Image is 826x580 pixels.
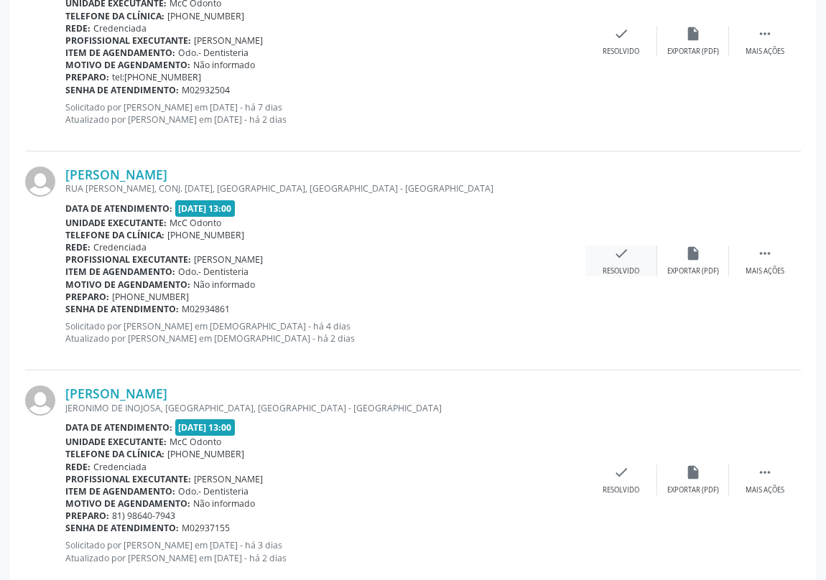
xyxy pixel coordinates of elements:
[167,10,244,22] span: [PHONE_NUMBER]
[65,202,172,215] b: Data de atendimento:
[112,510,175,522] span: 81) 98640-7943
[178,47,249,59] span: Odo.- Dentisteria
[182,522,230,534] span: M02937155
[65,266,175,278] b: Item de agendamento:
[93,22,147,34] span: Credenciada
[685,245,701,261] i: insert_drive_file
[746,485,784,495] div: Mais ações
[65,182,585,195] div: RUA [PERSON_NAME], CONJ. [DATE], [GEOGRAPHIC_DATA], [GEOGRAPHIC_DATA] - [GEOGRAPHIC_DATA]
[65,436,167,448] b: Unidade executante:
[194,34,263,47] span: [PERSON_NAME]
[65,448,164,460] b: Telefone da clínica:
[193,497,255,510] span: Não informado
[65,217,167,229] b: Unidade executante:
[65,485,175,497] b: Item de agendamento:
[65,167,167,182] a: [PERSON_NAME]
[193,279,255,291] span: Não informado
[757,245,773,261] i: 
[65,421,172,434] b: Data de atendimento:
[65,461,91,473] b: Rede:
[65,385,167,401] a: [PERSON_NAME]
[65,101,585,126] p: Solicitado por [PERSON_NAME] em [DATE] - há 7 dias Atualizado por [PERSON_NAME] em [DATE] - há 2 ...
[65,510,109,522] b: Preparo:
[175,200,236,217] span: [DATE] 13:00
[65,253,191,266] b: Profissional executante:
[167,448,244,460] span: [PHONE_NUMBER]
[193,59,255,71] span: Não informado
[757,464,773,480] i: 
[93,461,147,473] span: Credenciada
[613,245,629,261] i: check
[613,464,629,480] i: check
[65,22,91,34] b: Rede:
[746,47,784,57] div: Mais ações
[65,279,190,291] b: Motivo de agendamento:
[667,485,719,495] div: Exportar (PDF)
[167,229,244,241] span: [PHONE_NUMBER]
[65,497,190,510] b: Motivo de agendamento:
[170,217,221,229] span: McC Odonto
[175,419,236,436] span: [DATE] 13:00
[65,539,585,563] p: Solicitado por [PERSON_NAME] em [DATE] - há 3 dias Atualizado por [PERSON_NAME] em [DATE] - há 2 ...
[65,71,109,83] b: Preparo:
[746,266,784,276] div: Mais ações
[25,167,55,197] img: img
[667,47,719,57] div: Exportar (PDF)
[65,291,109,303] b: Preparo:
[182,303,230,315] span: M02934861
[65,47,175,59] b: Item de agendamento:
[194,473,263,485] span: [PERSON_NAME]
[65,84,179,96] b: Senha de atendimento:
[65,522,179,534] b: Senha de atendimento:
[603,485,639,495] div: Resolvido
[685,26,701,42] i: insert_drive_file
[603,266,639,276] div: Resolvido
[112,291,189,303] span: [PHONE_NUMBER]
[170,436,221,448] span: McC Odonto
[65,303,179,315] b: Senha de atendimento:
[613,26,629,42] i: check
[685,464,701,480] i: insert_drive_file
[603,47,639,57] div: Resolvido
[182,84,230,96] span: M02932504
[65,59,190,71] b: Motivo de agendamento:
[667,266,719,276] div: Exportar (PDF)
[65,34,191,47] b: Profissional executante:
[65,320,585,345] p: Solicitado por [PERSON_NAME] em [DEMOGRAPHIC_DATA] - há 4 dias Atualizado por [PERSON_NAME] em [D...
[178,266,249,278] span: Odo.- Dentisteria
[757,26,773,42] i: 
[112,71,201,83] span: tel:[PHONE_NUMBER]
[65,229,164,241] b: Telefone da clínica:
[65,10,164,22] b: Telefone da clínica:
[65,473,191,485] b: Profissional executante:
[25,385,55,416] img: img
[65,402,585,414] div: JERONIMO DE INOJOSA, [GEOGRAPHIC_DATA], [GEOGRAPHIC_DATA] - [GEOGRAPHIC_DATA]
[65,241,91,253] b: Rede:
[93,241,147,253] span: Credenciada
[194,253,263,266] span: [PERSON_NAME]
[178,485,249,497] span: Odo.- Dentisteria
